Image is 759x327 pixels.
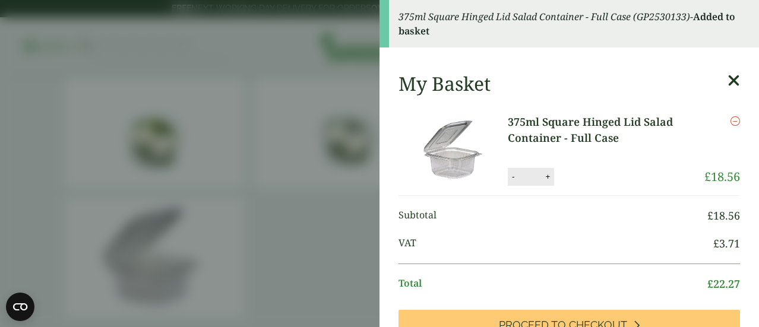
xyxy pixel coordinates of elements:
span: £ [704,169,711,185]
bdi: 18.56 [704,169,740,185]
em: 375ml Square Hinged Lid Salad Container - Full Case (GP2530133) [399,10,690,23]
bdi: 18.56 [707,208,740,223]
a: 375ml Square Hinged Lid Salad Container - Full Case [508,114,704,146]
span: £ [713,236,719,250]
span: VAT [399,236,713,252]
img: 375ml Square Hinged Lid Salad Container-Full Case of-0 [401,114,508,185]
span: £ [707,277,713,291]
a: Remove this item [730,114,740,128]
span: £ [707,208,713,223]
span: Total [399,276,707,292]
button: + [542,172,554,182]
bdi: 3.71 [713,236,740,250]
span: Subtotal [399,208,707,224]
button: - [508,172,518,182]
button: Open CMP widget [6,293,34,321]
bdi: 22.27 [707,277,740,291]
h2: My Basket [399,72,491,95]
